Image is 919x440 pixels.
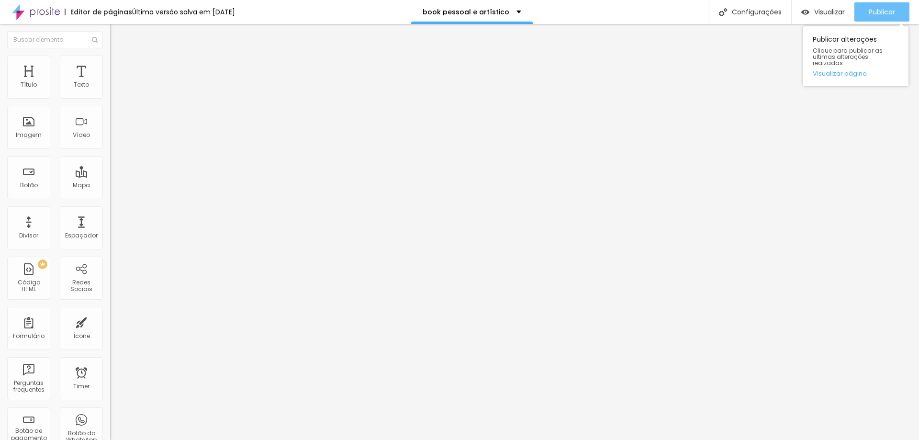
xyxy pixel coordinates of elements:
[813,47,899,67] span: Clique para publicar as ultimas alterações reaizadas
[803,26,908,86] div: Publicar alterações
[73,383,90,390] div: Timer
[65,9,132,15] div: Editor de páginas
[813,70,899,77] a: Visualizar página
[132,9,235,15] div: Última versão salva em [DATE]
[92,37,98,43] img: Icone
[10,380,47,394] div: Perguntas frequentes
[423,9,509,15] p: book pessoal e artístico
[65,232,98,239] div: Espaçador
[7,31,103,48] input: Buscar elemento
[20,182,38,189] div: Botão
[73,182,90,189] div: Mapa
[62,279,100,293] div: Redes Sociais
[73,132,90,138] div: Vídeo
[719,8,727,16] img: Icone
[854,2,909,22] button: Publicar
[21,81,37,88] div: Título
[869,8,895,16] span: Publicar
[74,81,89,88] div: Texto
[16,132,42,138] div: Imagem
[10,279,47,293] div: Código HTML
[13,333,45,339] div: Formulário
[814,8,845,16] span: Visualizar
[73,333,90,339] div: Ícone
[19,232,38,239] div: Divisor
[801,8,809,16] img: view-1.svg
[792,2,854,22] button: Visualizar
